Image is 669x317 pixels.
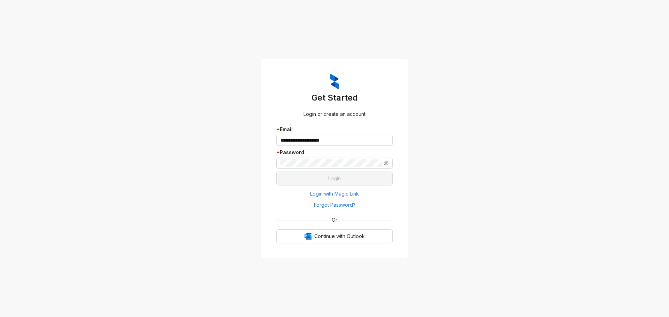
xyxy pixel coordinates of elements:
button: Login with Magic Link [276,188,393,199]
img: ZumaIcon [330,74,339,90]
img: Outlook [305,233,312,240]
span: Or [327,216,342,224]
button: Forgot Password? [276,199,393,211]
div: Password [276,149,393,156]
div: Login or create an account [276,110,393,118]
button: Login [276,172,393,185]
span: Forgot Password? [314,201,355,209]
button: OutlookContinue with Outlook [276,229,393,243]
span: Login with Magic Link [310,190,359,198]
h3: Get Started [276,92,393,103]
span: eye-invisible [384,161,389,166]
span: Continue with Outlook [314,232,365,240]
div: Email [276,126,393,133]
